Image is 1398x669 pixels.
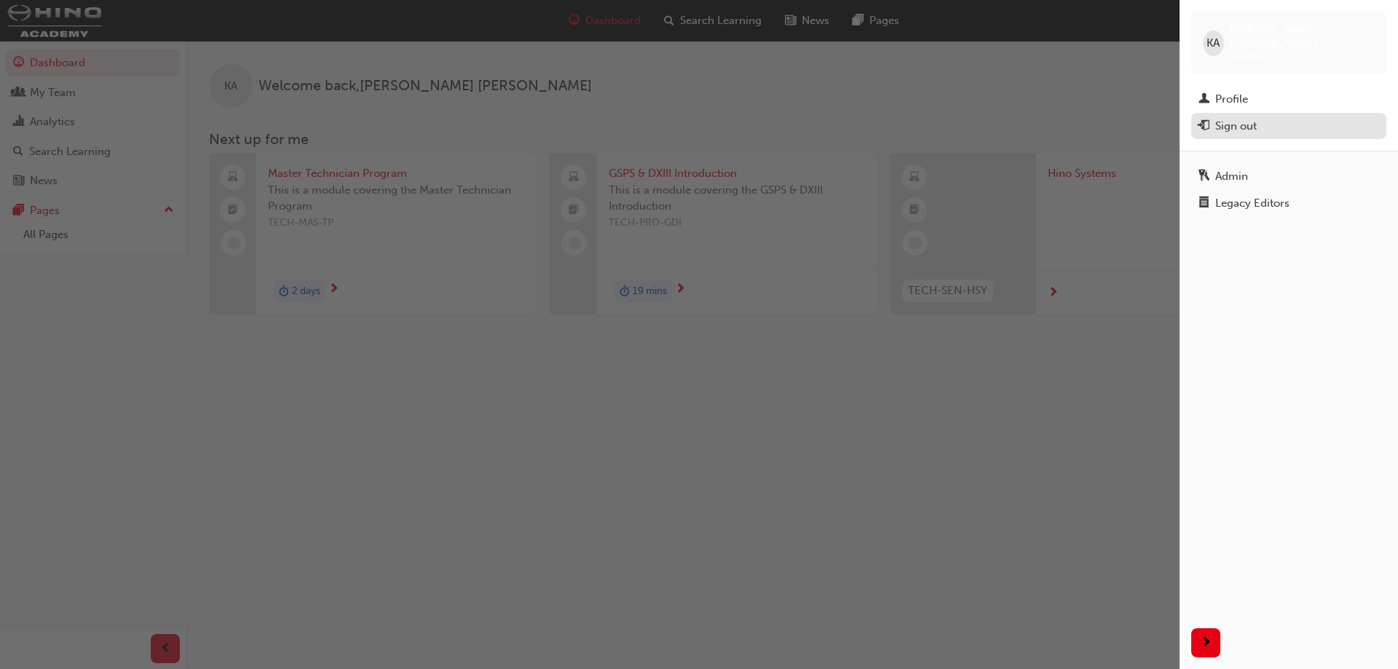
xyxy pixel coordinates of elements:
div: Sign out [1215,118,1257,135]
span: notepad-icon [1198,197,1209,210]
span: kandika [1230,50,1264,63]
div: Admin [1215,168,1248,185]
a: Admin [1191,163,1386,190]
a: Profile [1191,86,1386,113]
a: Legacy Editors [1191,190,1386,217]
span: next-icon [1201,634,1212,652]
span: man-icon [1198,93,1209,106]
div: Legacy Editors [1215,195,1290,212]
span: KA [1207,35,1220,52]
div: Profile [1215,91,1248,108]
span: [PERSON_NAME] [PERSON_NAME] [1230,23,1375,50]
button: Sign out [1191,113,1386,140]
span: exit-icon [1198,120,1209,133]
span: keys-icon [1198,170,1209,183]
